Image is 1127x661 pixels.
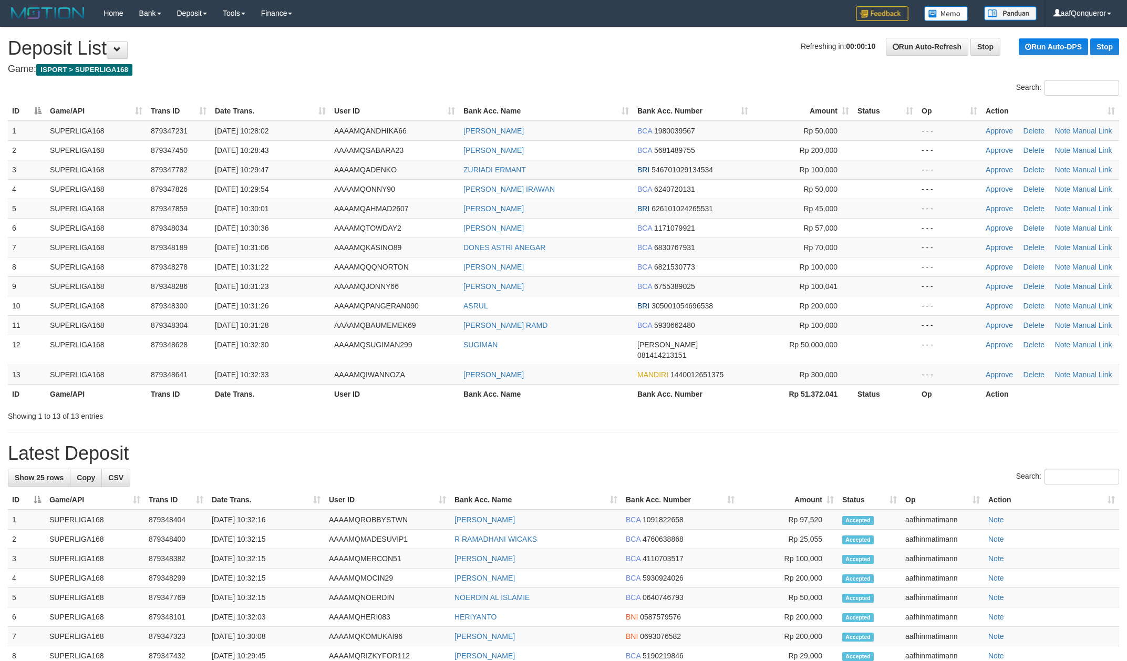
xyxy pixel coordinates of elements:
[984,490,1119,510] th: Action: activate to sort column ascending
[330,384,459,404] th: User ID
[622,490,739,510] th: Bank Acc. Number: activate to sort column ascending
[151,321,188,329] span: 879348304
[633,384,752,404] th: Bank Acc. Number
[984,6,1037,20] img: panduan.png
[215,146,268,154] span: [DATE] 10:28:43
[46,296,147,315] td: SUPERLIGA168
[463,302,488,310] a: ASRUL
[8,469,70,487] a: Show 25 rows
[8,296,46,315] td: 10
[144,588,208,607] td: 879347769
[1072,224,1112,232] a: Manual Link
[801,42,875,50] span: Refreshing in:
[1023,166,1045,174] a: Delete
[8,335,46,365] td: 12
[215,185,268,193] span: [DATE] 10:29:54
[1072,166,1112,174] a: Manual Link
[46,160,147,179] td: SUPERLIGA168
[151,263,188,271] span: 879348278
[1023,243,1045,252] a: Delete
[459,384,633,404] th: Bank Acc. Name
[151,185,188,193] span: 879347826
[8,257,46,276] td: 8
[637,302,649,310] span: BRI
[789,340,838,349] span: Rp 50,000,000
[334,321,416,329] span: AAAAMQBAUMEMEK69
[1055,185,1071,193] a: Note
[739,530,838,549] td: Rp 25,055
[917,140,981,160] td: - - -
[463,321,547,329] a: [PERSON_NAME] RAMD
[144,490,208,510] th: Trans ID: activate to sort column ascending
[1023,340,1045,349] a: Delete
[151,370,188,379] span: 879348641
[853,384,917,404] th: Status
[215,282,268,291] span: [DATE] 10:31:23
[46,218,147,237] td: SUPERLIGA168
[8,443,1119,464] h1: Latest Deposit
[739,490,838,510] th: Amount: activate to sort column ascending
[652,166,713,174] span: Copy 546701029134534 to clipboard
[654,243,695,252] span: Copy 6830767931 to clipboard
[988,535,1004,543] a: Note
[986,370,1013,379] a: Approve
[8,140,46,160] td: 2
[901,569,984,588] td: aafhinmatimann
[463,185,555,193] a: [PERSON_NAME] IRAWAN
[1072,127,1112,135] a: Manual Link
[463,243,545,252] a: DONES ASTRI ANEGAR
[856,6,908,21] img: Feedback.jpg
[208,588,325,607] td: [DATE] 10:32:15
[1055,204,1071,213] a: Note
[463,370,524,379] a: [PERSON_NAME]
[151,302,188,310] span: 879348300
[334,282,399,291] span: AAAAMQJONNY66
[77,473,95,482] span: Copy
[654,146,695,154] span: Copy 5681489755 to clipboard
[1072,243,1112,252] a: Manual Link
[1016,80,1119,96] label: Search:
[633,101,752,121] th: Bank Acc. Number: activate to sort column ascending
[886,38,968,56] a: Run Auto-Refresh
[1023,302,1045,310] a: Delete
[325,549,450,569] td: AAAAMQMERCON51
[1045,80,1119,96] input: Search:
[325,490,450,510] th: User ID: activate to sort column ascending
[144,569,208,588] td: 879348299
[842,516,874,525] span: Accepted
[917,218,981,237] td: - - -
[1072,370,1112,379] a: Manual Link
[151,340,188,349] span: 879348628
[626,535,640,543] span: BCA
[454,574,515,582] a: [PERSON_NAME]
[8,121,46,141] td: 1
[917,121,981,141] td: - - -
[144,530,208,549] td: 879348400
[1072,146,1112,154] a: Manual Link
[626,574,640,582] span: BCA
[15,473,64,482] span: Show 25 rows
[208,490,325,510] th: Date Trans.: activate to sort column ascending
[752,384,853,404] th: Rp 51.372.041
[1055,127,1071,135] a: Note
[986,185,1013,193] a: Approve
[1055,370,1071,379] a: Note
[144,510,208,530] td: 879348404
[1023,370,1045,379] a: Delete
[803,224,838,232] span: Rp 57,000
[654,282,695,291] span: Copy 6755389025 to clipboard
[917,199,981,218] td: - - -
[208,530,325,549] td: [DATE] 10:32:15
[1072,282,1112,291] a: Manual Link
[986,302,1013,310] a: Approve
[334,204,409,213] span: AAAAMQAHMAD2607
[1055,302,1071,310] a: Note
[46,257,147,276] td: SUPERLIGA168
[46,121,147,141] td: SUPERLIGA168
[654,321,695,329] span: Copy 5930662480 to clipboard
[842,574,874,583] span: Accepted
[108,473,123,482] span: CSV
[981,101,1119,121] th: Action: activate to sort column ascending
[901,549,984,569] td: aafhinmatimann
[800,166,838,174] span: Rp 100,000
